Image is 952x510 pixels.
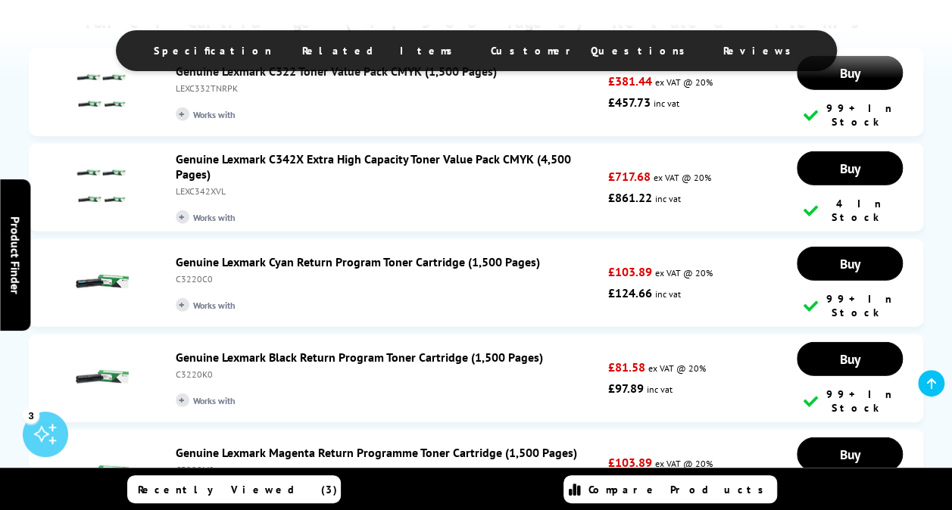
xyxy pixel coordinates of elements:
img: Genuine Lexmark C342X Extra High Capacity Toner Value Pack CMYK (4,500 Pages) [76,160,129,213]
span: ex VAT @ 20% [655,458,713,469]
strong: £124.66 [608,285,652,300]
img: Genuine Lexmark Cyan Return Program Toner Cartridge (1,500 Pages) [76,255,129,308]
div: LEXC342XVL [176,185,601,197]
span: Compare Products [588,483,772,496]
a: Compare Products [563,475,777,503]
strong: £103.89 [608,264,652,279]
span: inc vat [647,384,673,395]
span: Related Items [302,44,460,58]
span: Specification [154,44,272,58]
strong: £717.68 [608,169,651,184]
span: Works with [176,107,251,121]
i: + [176,393,189,407]
span: ex VAT @ 20% [654,172,711,183]
span: ex VAT @ 20% [655,76,713,88]
a: Genuine Lexmark C342X Extra High Capacity Toner Value Pack CMYK (4,500 Pages) [176,151,571,182]
div: C3220M0 [176,464,601,475]
span: Buy [840,255,860,272]
i: + [176,210,189,224]
span: Works with [176,298,251,312]
span: Product Finder [8,216,23,294]
a: Genuine Lexmark Black Return Program Toner Cartridge (1,500 Pages) [176,350,543,365]
span: Reviews [723,44,799,58]
div: 99+ In Stock [804,292,896,319]
span: Customer Questions [491,44,693,58]
div: 99+ In Stock [804,101,896,129]
strong: £457.73 [608,95,651,110]
span: inc vat [655,193,681,204]
div: 99+ In Stock [804,387,896,415]
div: LEXC332TNRPK [176,82,601,94]
span: Buy [840,160,860,177]
strong: £103.89 [608,455,652,470]
a: Genuine Lexmark Magenta Return Programme Toner Cartridge (1,500 Pages) [176,445,577,460]
span: Recently Viewed (3) [138,483,338,496]
div: 3 [23,406,39,423]
strong: £97.89 [608,381,644,396]
img: Genuine Lexmark Black Return Program Toner Cartridge (1,500 Pages) [76,350,129,403]
div: C3220K0 [176,369,601,380]
div: C3220C0 [176,273,601,285]
img: Genuine Lexmark Magenta Return Programme Toner Cartridge (1,500 Pages) [76,446,129,499]
span: inc vat [655,288,681,300]
i: + [176,107,189,121]
span: Buy [840,446,860,463]
span: Works with [176,210,251,224]
span: ex VAT @ 20% [648,362,706,374]
strong: £381.44 [608,73,652,89]
strong: £861.22 [608,190,652,205]
span: Works with [176,393,251,407]
strong: £81.58 [608,359,645,375]
a: Recently Viewed (3) [127,475,341,503]
span: Buy [840,350,860,368]
img: Genuine Lexmark C322 Toner Value Pack CMYK (1,500 Pages) [76,64,129,117]
a: Genuine Lexmark Cyan Return Program Toner Cartridge (1,500 Pages) [176,254,540,269]
i: + [176,298,189,312]
span: ex VAT @ 20% [655,267,713,278]
span: inc vat [654,98,679,109]
div: 4 In Stock [804,197,896,224]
